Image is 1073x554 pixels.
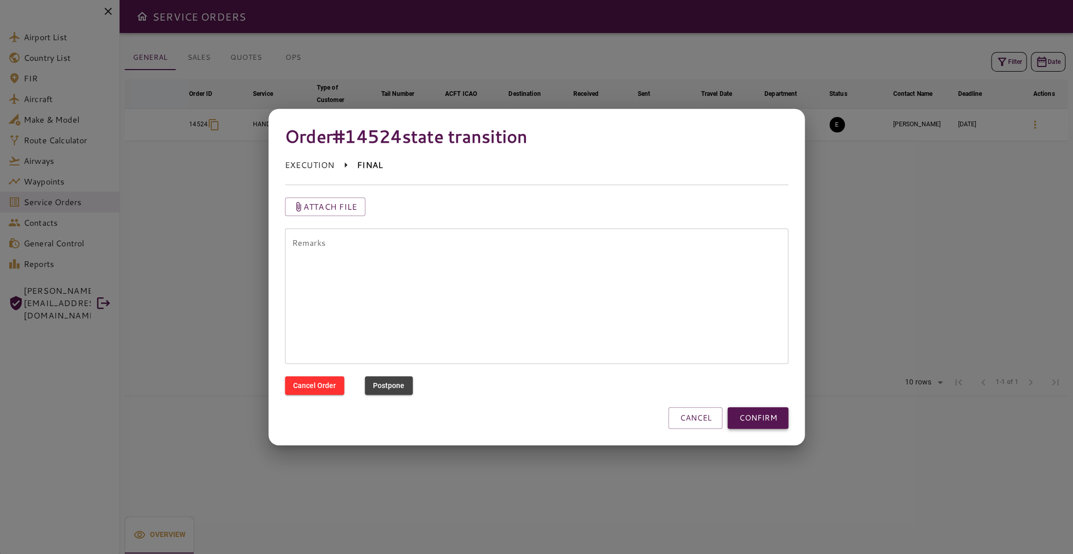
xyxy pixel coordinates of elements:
[285,125,789,147] h4: Order #14524 state transition
[285,197,366,216] button: Attach file
[303,200,357,213] p: Attach file
[285,376,344,395] button: Cancel Order
[285,159,334,172] p: EXECUTION
[727,407,788,429] button: CONFIRM
[357,159,383,172] p: FINAL
[365,376,413,395] button: Postpone
[668,407,722,429] button: CANCEL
